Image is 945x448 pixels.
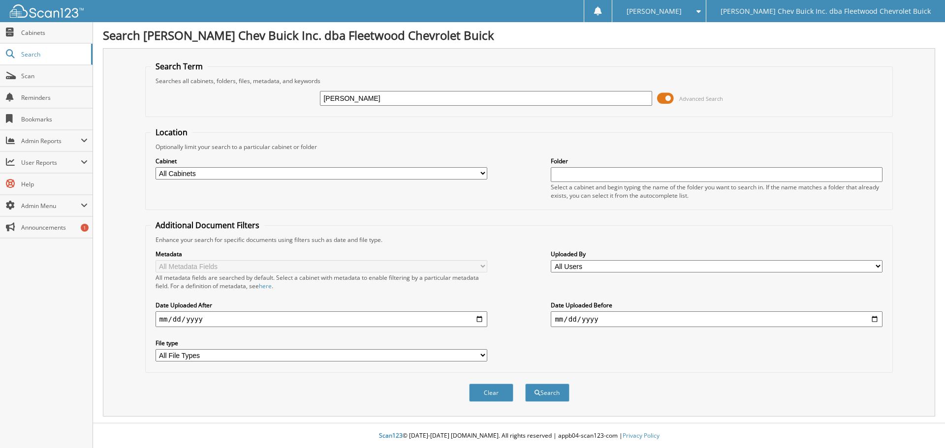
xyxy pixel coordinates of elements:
div: Optionally limit your search to a particular cabinet or folder [151,143,888,151]
label: Cabinet [156,157,487,165]
span: Bookmarks [21,115,88,123]
legend: Additional Document Filters [151,220,264,231]
input: start [156,311,487,327]
button: Search [525,384,569,402]
div: © [DATE]-[DATE] [DOMAIN_NAME]. All rights reserved | appb04-scan123-com | [93,424,945,448]
span: Announcements [21,223,88,232]
label: Folder [551,157,882,165]
a: here [259,282,272,290]
span: Scan [21,72,88,80]
label: Uploaded By [551,250,882,258]
span: Admin Reports [21,137,81,145]
h1: Search [PERSON_NAME] Chev Buick Inc. dba Fleetwood Chevrolet Buick [103,27,935,43]
span: Search [21,50,86,59]
span: [PERSON_NAME] [627,8,682,14]
img: scan123-logo-white.svg [10,4,84,18]
div: All metadata fields are searched by default. Select a cabinet with metadata to enable filtering b... [156,273,487,290]
label: File type [156,339,487,347]
input: end [551,311,882,327]
div: Searches all cabinets, folders, files, metadata, and keywords [151,77,888,85]
button: Clear [469,384,513,402]
span: Reminders [21,93,88,102]
span: Advanced Search [679,95,723,102]
span: Cabinets [21,29,88,37]
a: Privacy Policy [623,431,660,440]
span: Admin Menu [21,202,81,210]
span: Help [21,180,88,188]
legend: Location [151,127,192,138]
span: [PERSON_NAME] Chev Buick Inc. dba Fleetwood Chevrolet Buick [721,8,931,14]
label: Metadata [156,250,487,258]
div: Select a cabinet and begin typing the name of the folder you want to search in. If the name match... [551,183,882,200]
label: Date Uploaded Before [551,301,882,309]
span: User Reports [21,158,81,167]
label: Date Uploaded After [156,301,487,309]
div: Enhance your search for specific documents using filters such as date and file type. [151,236,888,244]
span: Scan123 [379,431,403,440]
legend: Search Term [151,61,208,72]
div: 1 [81,224,89,232]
